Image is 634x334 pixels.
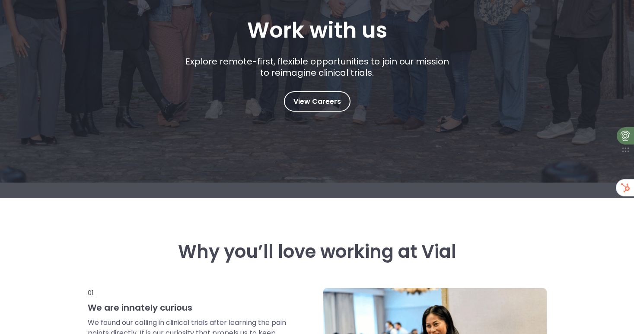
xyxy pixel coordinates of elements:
h1: Work with us [247,18,387,43]
h3: Why you’ll love working at Vial [88,241,547,262]
span: View Careers [293,96,341,107]
p: Explore remote-first, flexible opportunities to join our mission to reimagine clinical trials. [182,56,452,78]
h3: We are innately curious [88,302,287,313]
p: 01. [88,288,287,298]
a: View Careers [284,91,350,112]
